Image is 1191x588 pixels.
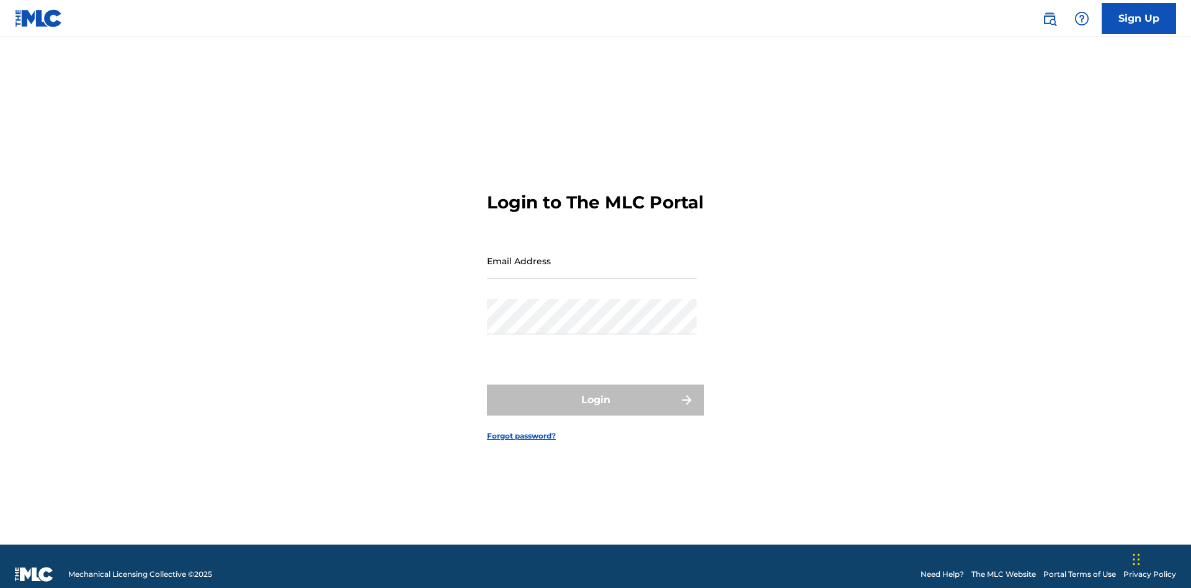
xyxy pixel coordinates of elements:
img: help [1074,11,1089,26]
h3: Login to The MLC Portal [487,192,703,213]
a: Forgot password? [487,430,556,442]
img: MLC Logo [15,9,63,27]
a: Need Help? [921,569,964,580]
iframe: Chat Widget [1129,528,1191,588]
a: Privacy Policy [1123,569,1176,580]
img: logo [15,567,53,582]
a: The MLC Website [971,569,1036,580]
a: Portal Terms of Use [1043,569,1116,580]
a: Public Search [1037,6,1062,31]
a: Sign Up [1102,3,1176,34]
span: Mechanical Licensing Collective © 2025 [68,569,212,580]
div: Drag [1133,541,1140,578]
div: Help [1069,6,1094,31]
img: search [1042,11,1057,26]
